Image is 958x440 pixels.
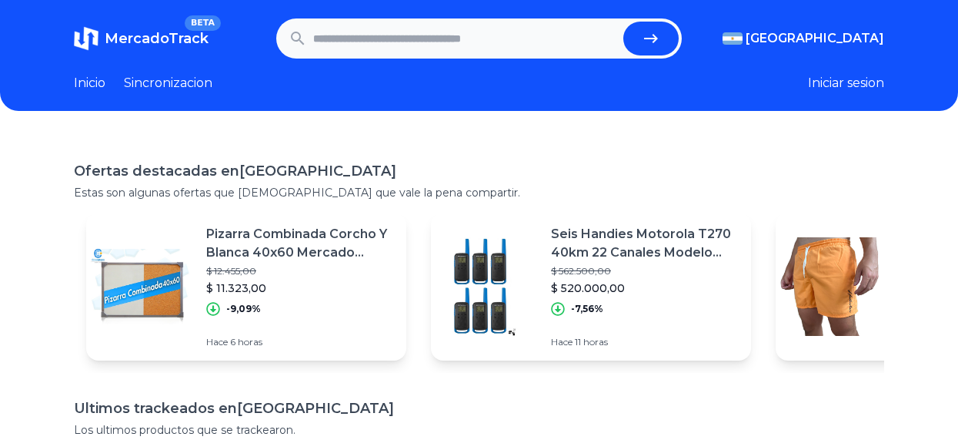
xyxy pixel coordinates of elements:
[551,265,739,277] p: $ 562.500,00
[74,74,105,92] a: Inicio
[206,280,394,296] p: $ 11.323,00
[86,213,406,361] a: Featured imagePizarra Combinada Corcho Y Blanca 40x60 Mercado Envíos$ 12.455,00$ 11.323,00-9,09%H...
[723,29,884,48] button: [GEOGRAPHIC_DATA]
[74,185,884,200] p: Estas son algunas ofertas que [DEMOGRAPHIC_DATA] que vale la pena compartir.
[74,398,884,419] h1: Ultimos trackeados en [GEOGRAPHIC_DATA]
[431,233,539,341] img: Featured image
[185,15,221,31] span: BETA
[551,280,739,296] p: $ 520.000,00
[74,26,209,51] a: MercadoTrackBETA
[206,265,394,277] p: $ 12.455,00
[746,29,884,48] span: [GEOGRAPHIC_DATA]
[86,233,194,341] img: Featured image
[808,74,884,92] button: Iniciar sesion
[431,213,751,361] a: Featured imageSeis Handies Motorola T270 40km 22 Canales Modelo Nuevo$ 562.500,00$ 520.000,00-7,5...
[551,225,739,262] p: Seis Handies Motorola T270 40km 22 Canales Modelo Nuevo
[206,336,394,348] p: Hace 6 horas
[105,30,209,47] span: MercadoTrack
[74,26,98,51] img: MercadoTrack
[723,32,743,45] img: Argentina
[206,225,394,262] p: Pizarra Combinada Corcho Y Blanca 40x60 Mercado Envíos
[226,303,261,315] p: -9,09%
[124,74,212,92] a: Sincronizacion
[74,160,884,182] h1: Ofertas destacadas en [GEOGRAPHIC_DATA]
[74,422,884,438] p: Los ultimos productos que se trackearon.
[551,336,739,348] p: Hace 11 horas
[776,233,883,341] img: Featured image
[571,303,603,315] p: -7,56%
